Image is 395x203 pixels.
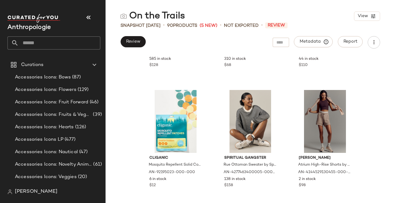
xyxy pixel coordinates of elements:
img: cfy_white_logo.C9jOOHJF.svg [7,14,60,23]
button: Metadata [294,36,333,47]
span: 2 in stock [299,177,316,182]
span: View [357,14,368,19]
img: 92195023_000_b [144,90,207,153]
span: Review [265,22,288,28]
img: 4277463400005_540_b [219,90,282,153]
span: 44 in stock [299,56,319,62]
span: • [163,22,165,29]
span: 90 [167,23,173,28]
span: Accessories Icons: Hearts [15,124,74,131]
span: AN-4144529130455-000-014 [298,170,351,175]
span: $128 [149,63,158,68]
img: svg%3e [120,13,127,19]
span: (477) [63,136,76,143]
span: $110 [299,63,308,68]
span: (5 New) [200,22,217,29]
span: $158 [224,183,233,188]
span: 6 in stock [149,177,166,182]
span: (47) [78,149,88,156]
span: Accessories Icons: Fruits & Veggies [15,111,92,118]
span: $68 [224,63,231,68]
span: $98 [299,183,306,188]
span: Rue Ottoman Sweater by Spiritual Gangster in Black, Women's, Size: XS, Cotton at Anthropologie [224,162,276,168]
span: Mosquito Repellent Solid Color Patches, 90 Pack by Cliganic, Nylon at Anthropologie [149,162,201,168]
span: Curations [21,61,43,68]
span: Report [343,39,357,44]
span: Accessories Icons: Flowers [15,86,76,93]
span: AN-92195023-000-000 [149,170,195,175]
span: • [220,22,221,29]
button: View [354,12,380,21]
span: [PERSON_NAME] [15,188,57,196]
span: Cliganic [149,155,202,161]
span: Accessories Icons: Nautical [15,149,78,156]
span: $12 [149,183,156,188]
span: AN-4277463400005-000-540 [224,170,276,175]
span: 310 in stock [224,56,246,62]
span: Atrium High-Rise Shorts by [PERSON_NAME] in Beige, Women's, Size: 2XS, Polyester/Viscose/Elastane... [298,162,351,168]
span: • [261,22,263,29]
span: Snapshot [DATE] [120,22,161,29]
span: Accessories Icons: Veggies [15,173,77,181]
span: Accessories Icons: Fruit Forward [15,99,89,106]
span: (46) [89,99,99,106]
span: Not Exported [224,22,259,29]
span: 138 in stock [224,177,246,182]
span: (61) [92,161,102,168]
div: On the Trails [120,10,185,22]
span: 585 in stock [149,56,171,62]
span: Accessories Icons: Bows [15,74,71,81]
img: 4144529130455_014_b [294,90,356,153]
span: (39) [92,111,102,118]
span: Current Company Name [7,24,51,31]
span: Accessories Icons LP [15,136,63,143]
button: Review [120,36,146,47]
span: (87) [71,74,81,81]
span: (20) [77,173,87,181]
div: Products [167,22,197,29]
img: svg%3e [7,189,12,194]
span: (129) [76,86,89,93]
span: Review [126,39,140,44]
span: [PERSON_NAME] [299,155,351,161]
button: Report [338,36,363,47]
span: Accessories Icons: Novelty Animal [15,161,92,168]
span: (126) [74,124,86,131]
span: Metadata [299,39,328,45]
span: Spiritual Gangster [224,155,277,161]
